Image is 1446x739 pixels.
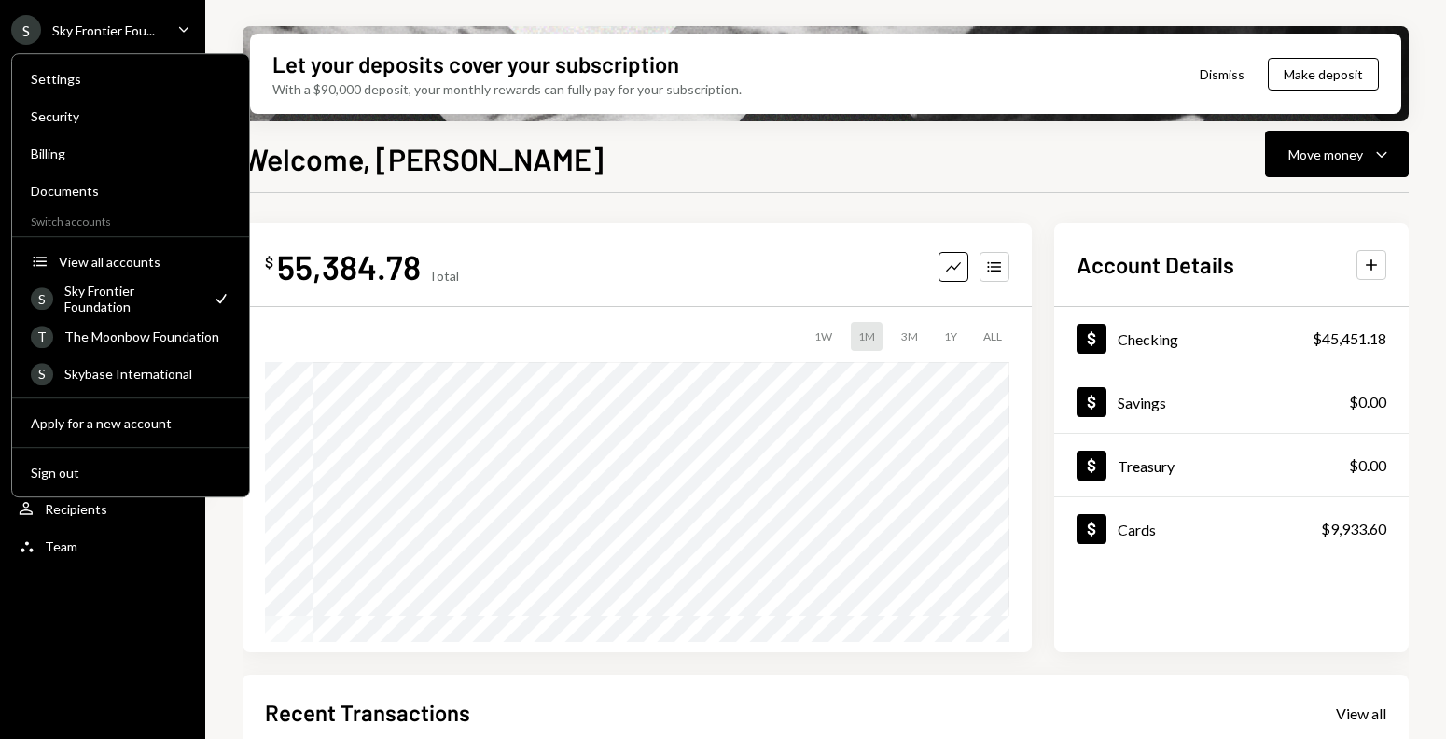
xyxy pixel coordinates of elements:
[1118,457,1175,475] div: Treasury
[20,319,242,353] a: TThe Moonbow Foundation
[265,253,273,272] div: $
[1054,434,1409,496] a: Treasury$0.00
[64,366,230,382] div: Skybase International
[20,245,242,279] button: View all accounts
[976,322,1009,351] div: ALL
[31,146,230,161] div: Billing
[20,456,242,490] button: Sign out
[1118,394,1166,411] div: Savings
[1349,391,1386,413] div: $0.00
[937,322,965,351] div: 1Y
[1268,58,1379,91] button: Make deposit
[1321,518,1386,540] div: $9,933.60
[45,501,107,517] div: Recipients
[1336,704,1386,723] div: View all
[45,538,77,554] div: Team
[11,492,194,525] a: Recipients
[31,71,230,87] div: Settings
[31,465,230,481] div: Sign out
[1265,131,1409,177] button: Move money
[1313,328,1386,350] div: $45,451.18
[11,529,194,563] a: Team
[59,254,230,270] div: View all accounts
[277,245,421,287] div: 55,384.78
[20,62,242,95] a: Settings
[31,108,230,124] div: Security
[20,356,242,390] a: SSkybase International
[243,140,604,177] h1: Welcome, [PERSON_NAME]
[20,407,242,440] button: Apply for a new account
[20,99,242,132] a: Security
[272,79,742,99] div: With a $90,000 deposit, your monthly rewards can fully pay for your subscription.
[64,283,201,314] div: Sky Frontier Foundation
[20,174,242,207] a: Documents
[20,136,242,170] a: Billing
[12,211,249,229] div: Switch accounts
[1349,454,1386,477] div: $0.00
[272,49,679,79] div: Let your deposits cover your subscription
[31,363,53,385] div: S
[1288,145,1363,164] div: Move money
[31,326,53,348] div: T
[894,322,925,351] div: 3M
[851,322,883,351] div: 1M
[428,268,459,284] div: Total
[1054,370,1409,433] a: Savings$0.00
[1118,330,1178,348] div: Checking
[52,22,155,38] div: Sky Frontier Fou...
[1054,497,1409,560] a: Cards$9,933.60
[1118,521,1156,538] div: Cards
[64,328,230,344] div: The Moonbow Foundation
[11,15,41,45] div: S
[807,322,840,351] div: 1W
[1336,703,1386,723] a: View all
[31,287,53,310] div: S
[1077,249,1234,280] h2: Account Details
[31,415,230,431] div: Apply for a new account
[1054,307,1409,369] a: Checking$45,451.18
[265,697,470,728] h2: Recent Transactions
[1176,52,1268,96] button: Dismiss
[31,183,230,199] div: Documents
